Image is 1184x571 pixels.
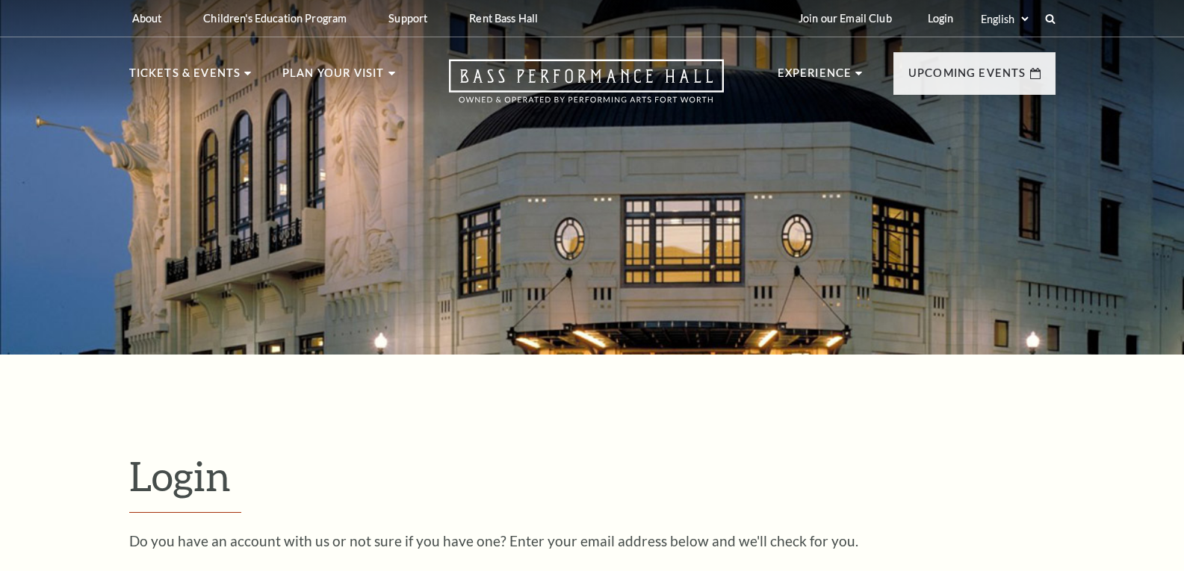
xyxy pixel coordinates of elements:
[203,12,347,25] p: Children's Education Program
[129,452,231,499] span: Login
[778,64,852,91] p: Experience
[282,64,385,91] p: Plan Your Visit
[469,12,538,25] p: Rent Bass Hall
[978,12,1031,26] select: Select:
[908,64,1026,91] p: Upcoming Events
[129,534,1056,548] p: Do you have an account with us or not sure if you have one? Enter your email address below and we...
[388,12,427,25] p: Support
[129,64,241,91] p: Tickets & Events
[132,12,162,25] p: About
